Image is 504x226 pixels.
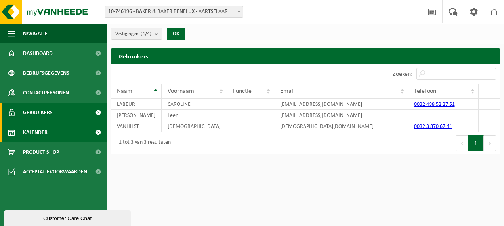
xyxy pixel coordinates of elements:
[141,31,151,36] count: (4/4)
[162,99,227,110] td: CAROLINE
[23,43,53,63] span: Dashboard
[233,88,252,94] span: Functie
[105,6,243,17] span: 10-746196 - BAKER & BAKER BENELUX - AARTSELAAR
[468,135,484,151] button: 1
[274,110,408,121] td: [EMAIL_ADDRESS][DOMAIN_NAME]
[115,28,151,40] span: Vestigingen
[414,88,436,94] span: Telefoon
[111,121,162,132] td: VANHILST
[105,6,243,18] span: 10-746196 - BAKER & BAKER BENELUX - AARTSELAAR
[162,121,227,132] td: [DEMOGRAPHIC_DATA]
[111,48,500,64] h2: Gebruikers
[23,83,69,103] span: Contactpersonen
[115,136,171,150] div: 1 tot 3 van 3 resultaten
[393,71,412,77] label: Zoeken:
[23,162,87,182] span: Acceptatievoorwaarden
[168,88,194,94] span: Voornaam
[111,99,162,110] td: LABEUR
[414,102,455,107] a: 0032 498 52 27 51
[4,209,132,226] iframe: chat widget
[23,24,48,43] span: Navigatie
[274,121,408,132] td: [DEMOGRAPHIC_DATA][DOMAIN_NAME]
[274,99,408,110] td: [EMAIL_ADDRESS][DOMAIN_NAME]
[23,122,48,142] span: Kalender
[23,63,69,83] span: Bedrijfsgegevens
[456,135,468,151] button: Previous
[111,110,162,121] td: [PERSON_NAME]
[280,88,295,94] span: Email
[23,142,59,162] span: Product Shop
[111,28,162,40] button: Vestigingen(4/4)
[162,110,227,121] td: Leen
[167,28,185,40] button: OK
[117,88,132,94] span: Naam
[23,103,53,122] span: Gebruikers
[414,124,452,130] a: 0032 3 870 67 41
[484,135,496,151] button: Next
